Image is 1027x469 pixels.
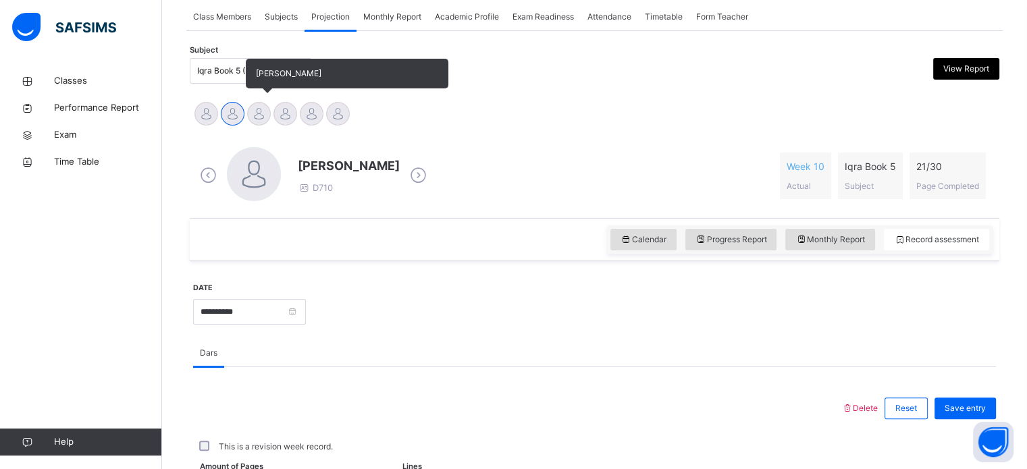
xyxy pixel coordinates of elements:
span: Page Completed [916,181,979,191]
img: safsims [12,13,116,41]
span: [PERSON_NAME] [256,68,321,78]
span: Subject [190,45,218,56]
span: Timetable [645,11,683,23]
span: Form Teacher [696,11,748,23]
span: Delete [841,403,878,413]
span: Save entry [945,402,986,414]
div: Iqra Book 5 (005) [197,65,286,77]
span: [PERSON_NAME] [298,157,400,175]
span: Subject [845,181,874,191]
span: Monthly Report [363,11,421,23]
span: D710 [298,182,333,193]
span: Subjects [265,11,298,23]
span: Calendar [621,233,666,246]
span: Classes [54,74,162,88]
span: Record assessment [894,233,979,246]
button: Open asap [973,422,1013,462]
span: Exam [54,128,162,142]
span: View Report [943,63,989,75]
span: Academic Profile [435,11,499,23]
span: Attendance [587,11,631,23]
span: Week 10 [787,159,824,173]
span: Progress Report [695,233,767,246]
span: Actual [787,181,811,191]
span: Iqra Book 5 [845,159,896,173]
label: This is a revision week record. [219,441,333,453]
span: Reset [895,402,917,414]
span: Class Members [193,11,251,23]
span: Projection [311,11,350,23]
span: Time Table [54,155,162,169]
label: Date [193,283,213,294]
span: Exam Readiness [512,11,574,23]
span: 21 / 30 [916,159,979,173]
span: Monthly Report [795,233,865,246]
span: Help [54,435,161,449]
span: Performance Report [54,101,162,115]
span: Dars [200,347,217,359]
